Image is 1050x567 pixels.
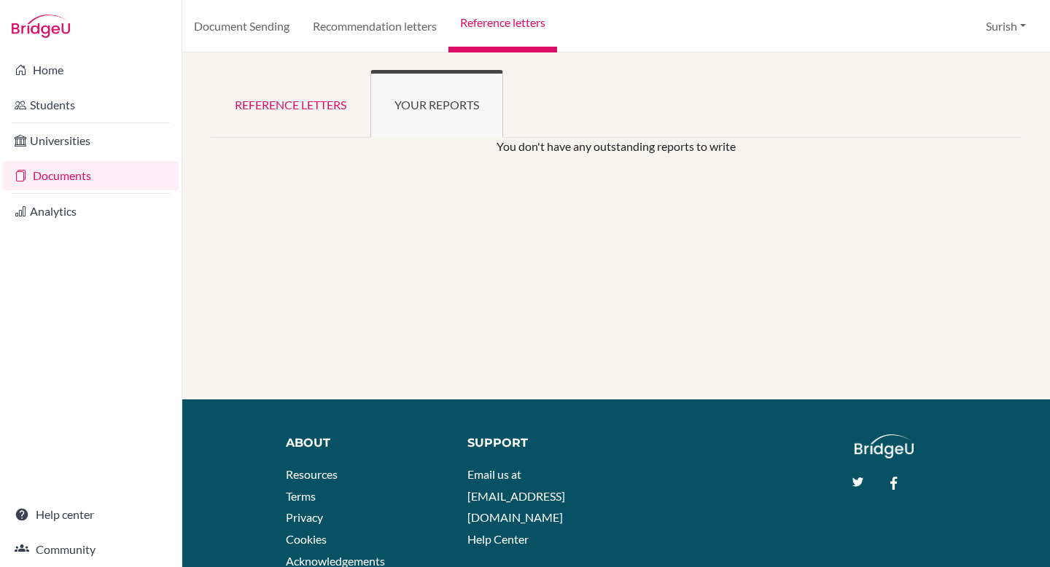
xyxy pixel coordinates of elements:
[855,434,914,458] img: logo_white@2x-f4f0deed5e89b7ecb1c2cc34c3e3d731f90f0f143d5ea2071677605dd97b5244.png
[467,467,565,524] a: Email us at [EMAIL_ADDRESS][DOMAIN_NAME]
[467,434,602,452] div: Support
[286,489,316,503] a: Terms
[12,15,70,38] img: Bridge-U
[467,532,529,546] a: Help Center
[211,70,370,138] a: Reference letters
[3,197,179,226] a: Analytics
[3,500,179,529] a: Help center
[370,70,503,138] a: Your reports
[3,535,179,564] a: Community
[3,55,179,85] a: Home
[3,126,179,155] a: Universities
[3,161,179,190] a: Documents
[280,138,952,155] p: You don't have any outstanding reports to write
[3,90,179,120] a: Students
[286,467,338,481] a: Resources
[286,532,327,546] a: Cookies
[286,510,323,524] a: Privacy
[286,434,435,452] div: About
[979,12,1032,40] button: Surish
